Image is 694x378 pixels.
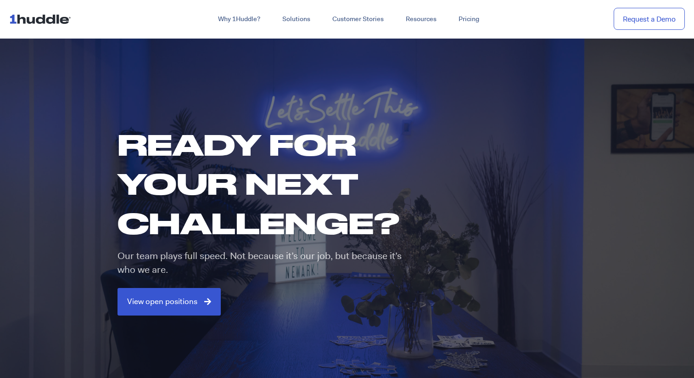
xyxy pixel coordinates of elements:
a: Solutions [271,11,321,28]
p: Our team plays full speed. Not because it’s our job, but because it’s who we are. [118,249,412,276]
a: Pricing [448,11,490,28]
h1: Ready for your next challenge? [118,125,419,243]
a: View open positions [118,288,221,316]
a: Request a Demo [614,8,685,30]
a: Customer Stories [321,11,395,28]
a: Resources [395,11,448,28]
a: Why 1Huddle? [207,11,271,28]
img: ... [9,10,75,28]
span: View open positions [127,298,197,306]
